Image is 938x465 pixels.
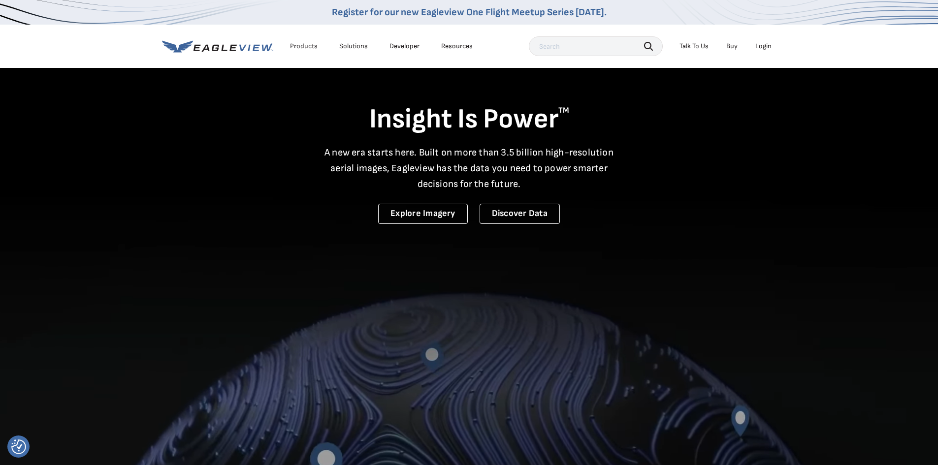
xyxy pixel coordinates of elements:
a: Buy [726,42,738,51]
img: Revisit consent button [11,439,26,454]
sup: TM [558,106,569,115]
h1: Insight Is Power [162,102,776,137]
div: Products [290,42,318,51]
a: Developer [389,42,420,51]
p: A new era starts here. Built on more than 3.5 billion high-resolution aerial images, Eagleview ha... [319,145,620,192]
div: Solutions [339,42,368,51]
div: Talk To Us [679,42,709,51]
a: Discover Data [480,204,560,224]
input: Search [529,36,663,56]
a: Explore Imagery [378,204,468,224]
div: Login [755,42,772,51]
button: Consent Preferences [11,439,26,454]
div: Resources [441,42,473,51]
a: Register for our new Eagleview One Flight Meetup Series [DATE]. [332,6,607,18]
